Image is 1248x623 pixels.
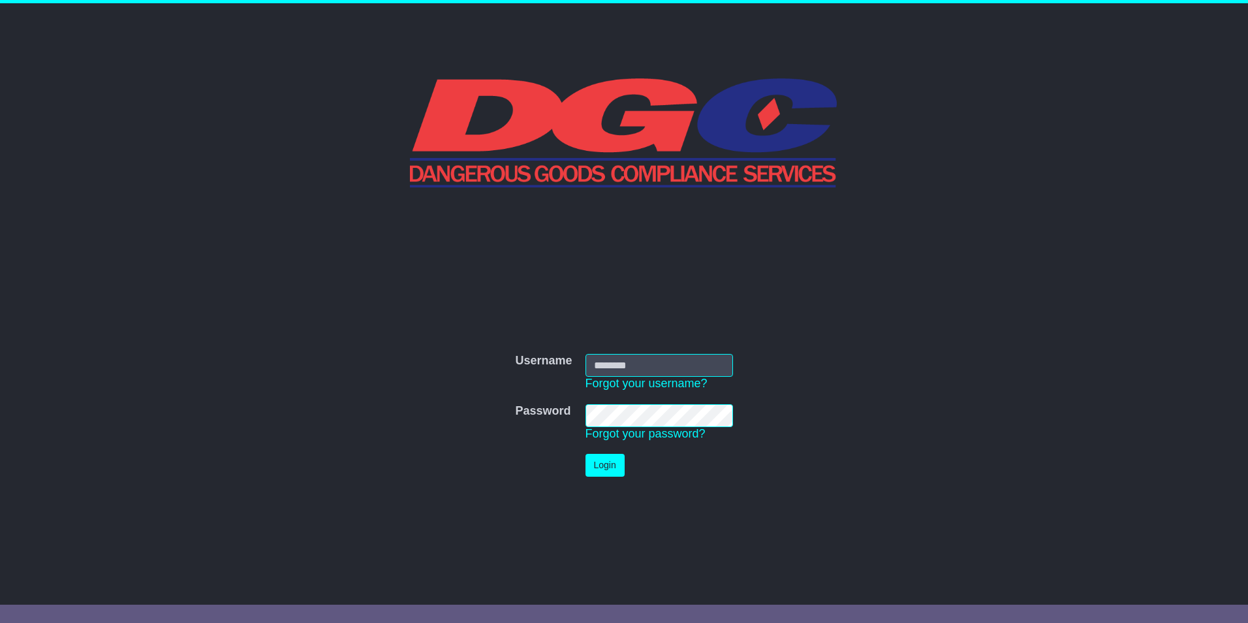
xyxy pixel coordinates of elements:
button: Login [585,454,625,477]
label: Username [515,354,572,368]
a: Forgot your password? [585,427,706,440]
a: Forgot your username? [585,377,708,390]
img: DGC QLD [410,76,839,187]
label: Password [515,404,570,419]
